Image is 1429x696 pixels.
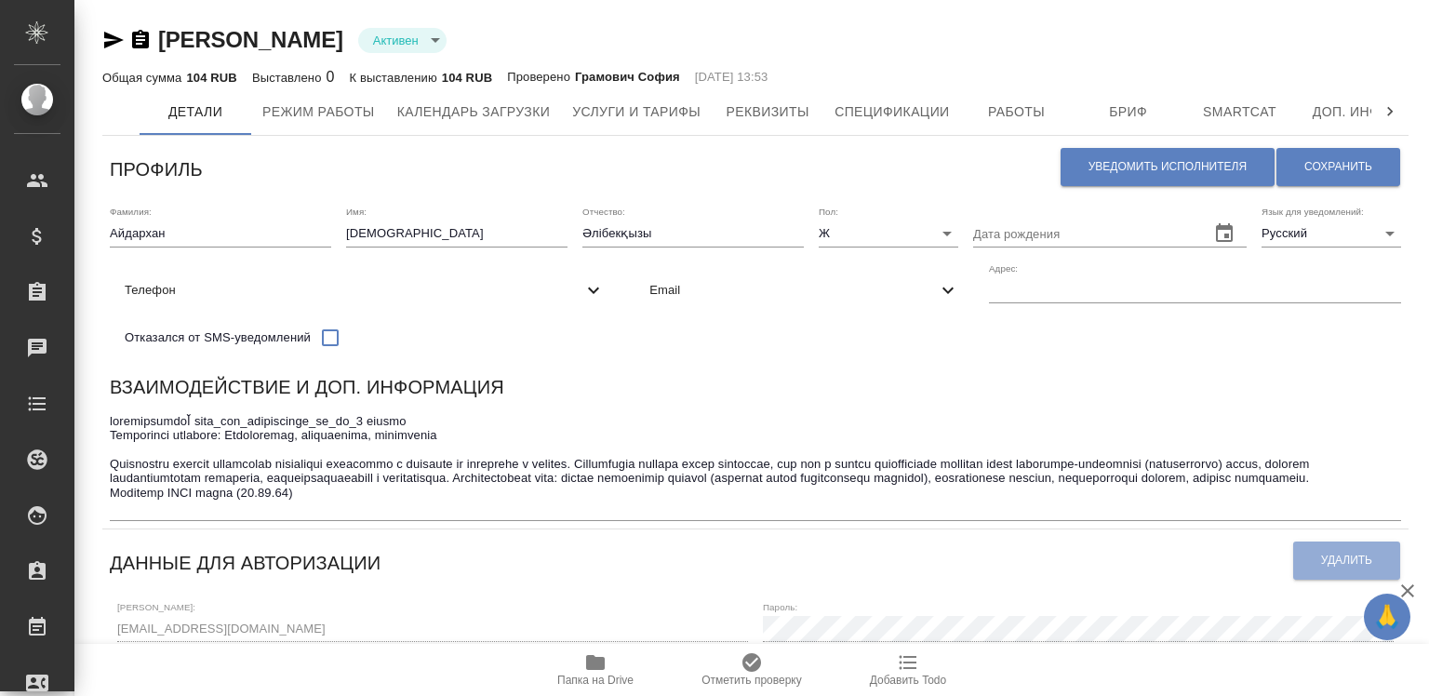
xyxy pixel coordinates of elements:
[346,207,367,217] label: Имя:
[870,674,946,687] span: Добавить Todo
[1276,148,1400,186] button: Сохранить
[819,207,838,217] label: Пол:
[517,644,674,696] button: Папка на Drive
[830,644,986,696] button: Добавить Todo
[397,100,551,124] span: Календарь загрузки
[701,674,801,687] span: Отметить проверку
[1262,207,1364,217] label: Язык для уведомлений:
[572,100,701,124] span: Услуги и тарифы
[129,29,152,51] button: Скопировать ссылку
[575,68,680,87] p: Грамович София
[358,28,447,53] div: Активен
[557,674,634,687] span: Папка на Drive
[1262,221,1401,247] div: Русский
[102,29,125,51] button: Скопировать ссылку для ЯМессенджера
[102,71,186,85] p: Общая сумма
[634,270,973,311] div: Email
[110,372,504,402] h6: Взаимодействие и доп. информация
[252,71,327,85] p: Выставлено
[819,221,958,247] div: Ж
[367,33,424,48] button: Активен
[1084,100,1173,124] span: Бриф
[158,27,343,52] a: [PERSON_NAME]
[252,66,335,88] div: 0
[125,328,311,347] span: Отказался от SMS-уведомлений
[582,207,625,217] label: Отчество:
[1195,100,1285,124] span: Smartcat
[1088,159,1247,175] span: Уведомить исполнителя
[649,281,936,300] span: Email
[695,68,768,87] p: [DATE] 13:53
[507,68,575,87] p: Проверено
[350,71,442,85] p: К выставлению
[1304,159,1372,175] span: Сохранить
[117,602,195,611] label: [PERSON_NAME]:
[262,100,375,124] span: Режим работы
[674,644,830,696] button: Отметить проверку
[1307,100,1396,124] span: Доп. инфо
[989,263,1018,273] label: Адрес:
[110,270,620,311] div: Телефон
[972,100,1062,124] span: Работы
[110,154,203,184] h6: Профиль
[1364,594,1410,640] button: 🙏
[125,281,582,300] span: Телефон
[110,414,1401,515] textarea: loremipsumdol̆ sita_con_adipiscinge_se_do_3 eiusmo Temporinci utlabore: Etdoloremag, aliquaenima,...
[442,71,492,85] p: 104 RUB
[835,100,949,124] span: Спецификации
[151,100,240,124] span: Детали
[763,602,797,611] label: Пароль:
[110,548,381,578] h6: Данные для авторизации
[186,71,236,85] p: 104 RUB
[110,207,152,217] label: Фамилия:
[1371,597,1403,636] span: 🙏
[1061,148,1275,186] button: Уведомить исполнителя
[723,100,812,124] span: Реквизиты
